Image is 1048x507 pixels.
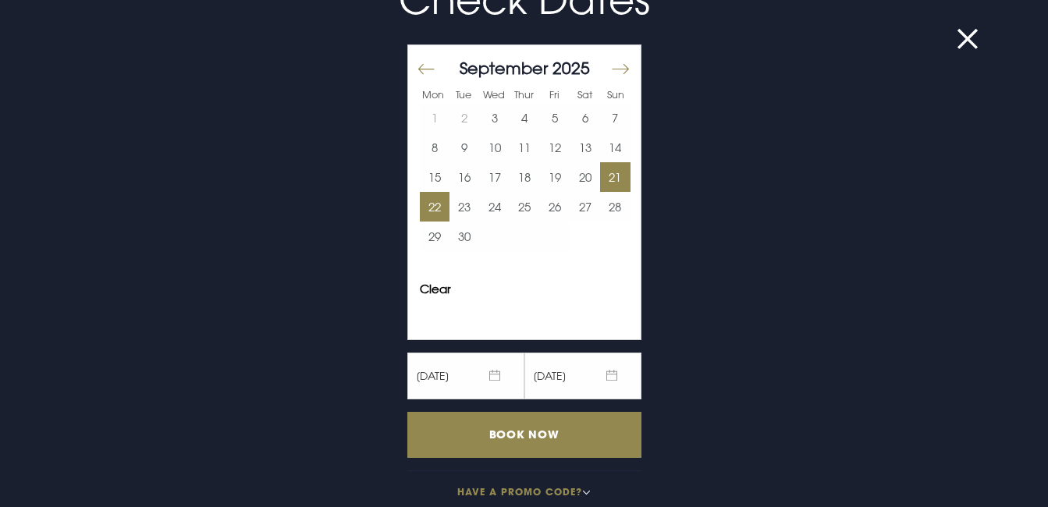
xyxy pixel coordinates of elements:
span: 2025 [552,58,590,78]
button: 5 [540,103,570,133]
button: 17 [480,162,510,192]
td: Choose Friday, September 19, 2025 as your start date. [540,162,570,192]
td: Choose Wednesday, September 10, 2025 as your start date. [480,133,510,162]
button: 9 [449,133,480,162]
button: 27 [570,192,600,222]
button: 11 [510,133,540,162]
td: Choose Monday, September 15, 2025 as your start date. [420,162,450,192]
td: Choose Monday, September 8, 2025 as your start date. [420,133,450,162]
td: Selected. Monday, September 22, 2025 [420,192,450,222]
td: Choose Thursday, September 18, 2025 as your start date. [510,162,540,192]
button: 30 [449,222,480,251]
td: Choose Monday, September 29, 2025 as your start date. [420,222,450,251]
button: 14 [600,133,631,162]
button: 28 [600,192,631,222]
td: Choose Wednesday, September 3, 2025 as your start date. [480,103,510,133]
td: Choose Tuesday, September 9, 2025 as your start date. [449,133,480,162]
button: 10 [480,133,510,162]
button: 6 [570,103,600,133]
td: Choose Sunday, September 14, 2025 as your start date. [600,133,631,162]
button: 19 [540,162,570,192]
span: [DATE] [524,353,641,399]
button: 29 [420,222,450,251]
button: 20 [570,162,600,192]
button: 25 [510,192,540,222]
td: Choose Thursday, September 11, 2025 as your start date. [510,133,540,162]
td: Choose Friday, September 5, 2025 as your start date. [540,103,570,133]
span: [DATE] [407,353,524,399]
td: Choose Saturday, September 20, 2025 as your start date. [570,162,600,192]
td: Choose Friday, September 12, 2025 as your start date. [540,133,570,162]
button: 4 [510,103,540,133]
td: Choose Saturday, September 27, 2025 as your start date. [570,192,600,222]
button: 15 [420,162,450,192]
td: Selected. Sunday, September 21, 2025 [600,162,631,192]
td: Choose Wednesday, September 17, 2025 as your start date. [480,162,510,192]
td: Choose Tuesday, September 23, 2025 as your start date. [449,192,480,222]
td: Choose Tuesday, September 30, 2025 as your start date. [449,222,480,251]
td: Choose Thursday, September 4, 2025 as your start date. [510,103,540,133]
td: Choose Friday, September 26, 2025 as your start date. [540,192,570,222]
button: 23 [449,192,480,222]
button: Clear [420,283,451,295]
input: Book Now [407,412,641,458]
button: 24 [480,192,510,222]
button: 22 [420,192,450,222]
td: Choose Saturday, September 6, 2025 as your start date. [570,103,600,133]
td: Choose Sunday, September 28, 2025 as your start date. [600,192,631,222]
button: 3 [480,103,510,133]
button: 7 [600,103,631,133]
button: 26 [540,192,570,222]
button: Move backward to switch to the previous month. [417,53,435,86]
button: Move forward to switch to the next month. [610,53,629,86]
td: Choose Tuesday, September 16, 2025 as your start date. [449,162,480,192]
button: 8 [420,133,450,162]
td: Choose Saturday, September 13, 2025 as your start date. [570,133,600,162]
button: 18 [510,162,540,192]
button: 16 [449,162,480,192]
button: 21 [600,162,631,192]
button: 13 [570,133,600,162]
td: Choose Wednesday, September 24, 2025 as your start date. [480,192,510,222]
td: Choose Sunday, September 7, 2025 as your start date. [600,103,631,133]
button: 12 [540,133,570,162]
span: September [460,58,548,78]
td: Choose Thursday, September 25, 2025 as your start date. [510,192,540,222]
